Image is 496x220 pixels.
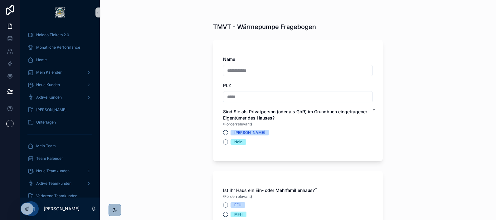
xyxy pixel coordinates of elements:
[24,29,96,41] a: Noloco Tickets 2.0
[24,190,96,202] a: Verlorene Teamkunden
[223,56,235,62] span: Name
[24,54,96,66] a: Home
[234,202,241,208] div: EFH
[213,22,316,31] h1: TMVT - Wärmepumpe Fragebogen
[24,140,96,152] a: Mein Team
[24,104,96,115] a: [PERSON_NAME]
[36,107,66,112] span: [PERSON_NAME]
[44,206,80,212] p: [PERSON_NAME]
[24,178,96,189] a: Aktive Teamkunden
[36,82,60,87] span: Neue Kunden
[36,156,63,161] span: Team Kalender
[24,42,96,53] a: Monatliche Performance
[36,193,77,198] span: Verlorene Teamkunden
[234,130,265,135] div: [PERSON_NAME]
[36,169,70,174] span: Neue Teamkunden
[223,109,367,120] span: Sind Sie als Privatperson (oder als GbR) im Grundbuch eingetragener Eigentümer des Hauses?
[223,122,252,127] span: (Förderrelevant)
[234,139,242,145] div: Nein
[55,7,65,17] img: App logo
[223,194,252,199] span: (Förderrelevant)
[24,92,96,103] a: Aktive Kunden
[24,165,96,177] a: Neue Teamkunden
[24,79,96,90] a: Neue Kunden
[223,83,231,88] span: PLZ
[36,70,62,75] span: Mein Kalender
[24,153,96,164] a: Team Kalender
[36,57,47,62] span: Home
[24,117,96,128] a: Unterlagen
[223,188,315,193] span: Ist ihr Haus ein Ein- oder Mehrfamilienhaus?
[36,95,62,100] span: Aktive Kunden
[36,120,56,125] span: Unterlagen
[36,181,71,186] span: Aktive Teamkunden
[36,32,69,37] span: Noloco Tickets 2.0
[20,25,100,198] div: scrollable content
[24,67,96,78] a: Mein Kalender
[234,212,243,217] div: MFH
[36,144,56,149] span: Mein Team
[36,45,80,50] span: Monatliche Performance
